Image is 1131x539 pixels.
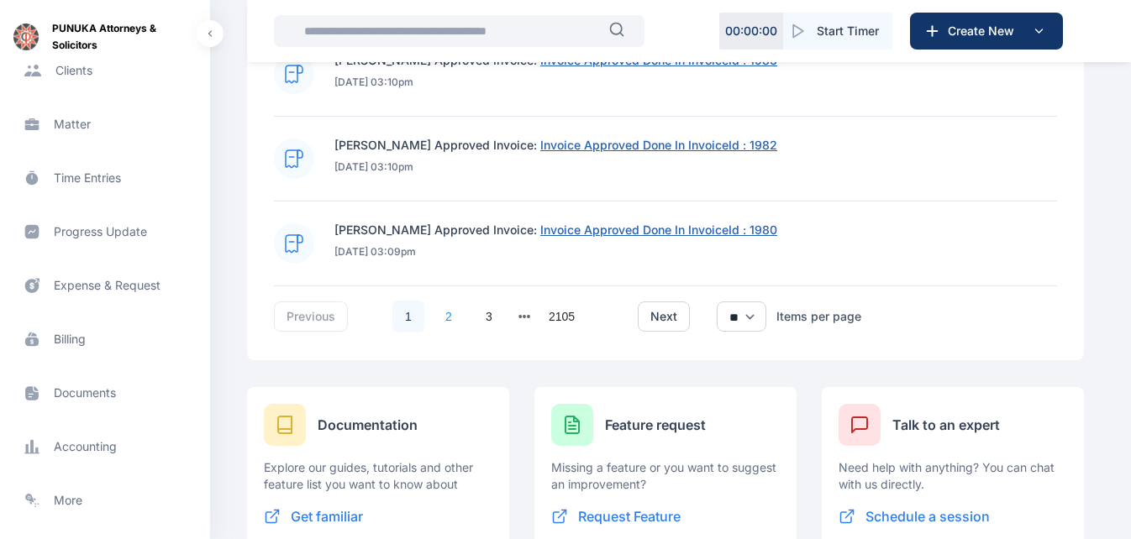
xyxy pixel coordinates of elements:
[513,305,536,328] li: 向后 3 页
[544,301,580,332] a: 2105
[472,300,506,333] li: 3
[865,506,990,526] span: Schedule a session
[473,301,505,332] a: 3
[334,76,777,89] p: [DATE] 03:10pm
[10,265,200,306] a: expense & request
[910,13,1063,50] button: Create New
[52,20,197,54] span: PUNUKA Attorneys & Solicitors
[10,50,200,91] a: clients
[334,222,777,238] p: [PERSON_NAME] Approved Invoice:
[361,305,385,328] li: 上一页
[540,222,777,237] span: Invoice Approved Done In InvoiceId : 1980
[518,305,531,328] button: next page
[433,301,465,332] a: 2
[291,506,363,526] span: Get familiar
[551,459,780,493] p: Missing a feature or you want to suggest an improvement?
[10,426,200,467] a: accounting
[839,506,990,526] button: Schedule a session
[392,300,425,333] li: 1
[605,415,706,435] p: Feature request
[334,160,777,174] p: [DATE] 03:10pm
[892,415,1000,435] p: Talk to an expert
[941,23,1028,39] span: Create New
[540,138,777,152] span: Invoice Approved Done In InvoiceId : 1982
[264,459,492,493] p: Explore our guides, tutorials and other feature list you want to know about
[10,319,200,359] a: billing
[551,506,681,526] button: Request Feature
[318,415,418,435] p: Documentation
[392,301,424,332] a: 1
[783,13,892,50] button: Start Timer
[817,23,879,39] span: Start Timer
[334,245,777,259] p: [DATE] 03:09pm
[10,212,200,252] a: progress update
[638,301,690,332] button: next
[839,459,1067,493] p: Need help with anything? You can chat with us directly.
[578,506,681,526] span: Request Feature
[10,104,200,144] a: matter
[10,480,200,521] a: more
[432,300,466,333] li: 2
[10,158,200,198] a: time entries
[10,373,200,413] a: documents
[537,222,777,237] a: Invoice Approved Done In InvoiceId : 1980
[264,506,363,526] button: Get familiar
[587,305,611,328] li: 下一页
[543,300,581,333] li: 2105
[537,138,777,152] a: Invoice Approved Done In InvoiceId : 1982
[274,301,348,332] button: previous
[776,308,861,325] div: Items per page
[725,23,777,39] p: 00 : 00 : 00
[334,137,777,154] p: [PERSON_NAME] Approved Invoice:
